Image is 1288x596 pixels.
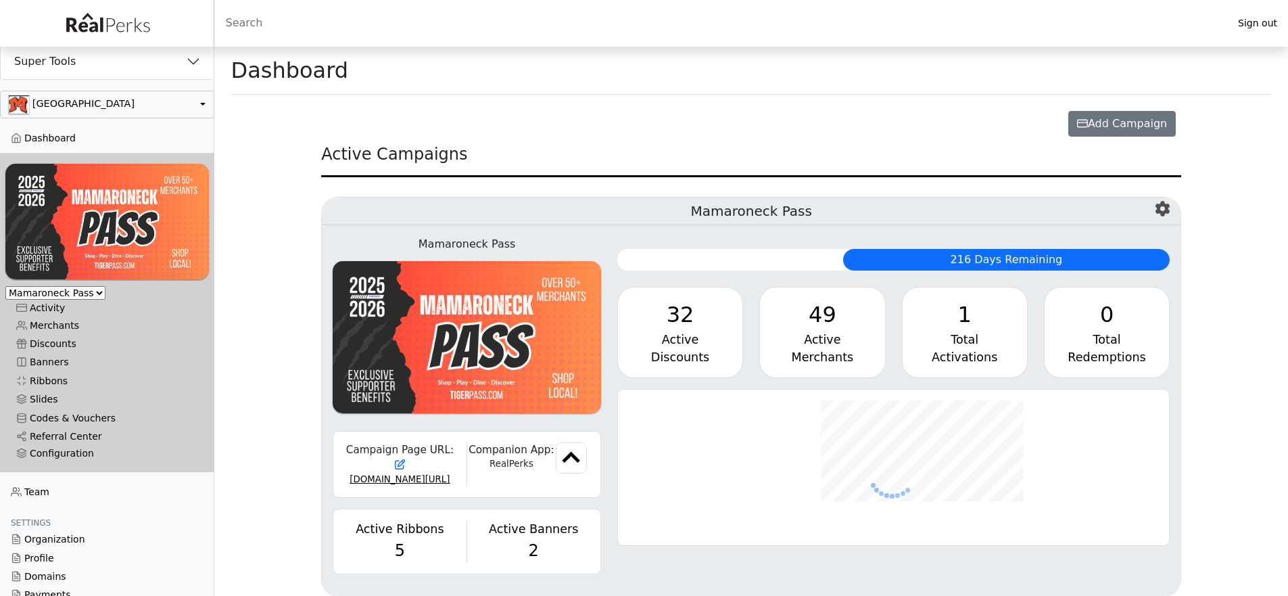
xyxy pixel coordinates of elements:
[350,474,450,484] a: [DOMAIN_NAME][URL]
[5,335,209,353] a: Discounts
[59,8,156,39] img: real_perks_logo-01.svg
[913,348,1016,366] div: Activations
[341,520,458,538] div: Active Ribbons
[1227,14,1288,32] a: Sign out
[475,538,592,563] div: 2
[913,298,1016,331] div: 1
[1055,298,1158,331] div: 0
[1044,287,1170,378] a: 0 Total Redemptions
[5,390,209,409] a: Slides
[1055,348,1158,366] div: Redemptions
[843,249,1170,271] div: 216 Days Remaining
[913,331,1016,348] div: Total
[1,44,214,79] button: Super Tools
[11,518,51,528] span: Settings
[617,287,743,378] a: 32 Active Discounts
[771,331,874,348] div: Active
[16,302,198,314] div: Activity
[1068,111,1176,137] button: Add Campaign
[556,442,587,474] img: favicon.png
[214,7,1227,39] input: Search
[5,409,209,427] a: Codes & Vouchers
[16,448,198,459] div: Configuration
[629,298,732,331] div: 32
[467,442,556,458] div: Companion App:
[475,520,592,562] a: Active Banners 2
[322,198,1180,225] h5: Mamaroneck Pass
[333,236,601,252] div: Mamaroneck Pass
[771,348,874,366] div: Merchants
[5,164,209,279] img: UvwXJMpi3zTF1NL6z0MrguGCGojMqrs78ysOqfof.png
[629,348,732,366] div: Discounts
[5,372,209,390] a: Ribbons
[475,520,592,538] div: Active Banners
[231,58,349,83] h1: Dashboard
[341,442,458,474] div: Campaign Page URL:
[5,316,209,334] a: Merchants
[5,428,209,446] a: Referral Center
[771,298,874,331] div: 49
[629,331,732,348] div: Active
[321,142,1181,177] div: Active Campaigns
[759,287,885,378] a: 49 Active Merchants
[9,95,29,114] img: 0SBPtshqTvrgEtdEgrWk70gKnUHZpYRm94MZ5hDb.png
[333,261,601,413] img: UvwXJMpi3zTF1NL6z0MrguGCGojMqrs78ysOqfof.png
[341,538,458,563] div: 5
[341,520,458,562] a: Active Ribbons 5
[467,457,556,471] div: RealPerks
[902,287,1028,378] a: 1 Total Activations
[1055,331,1158,348] div: Total
[5,353,209,371] a: Banners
